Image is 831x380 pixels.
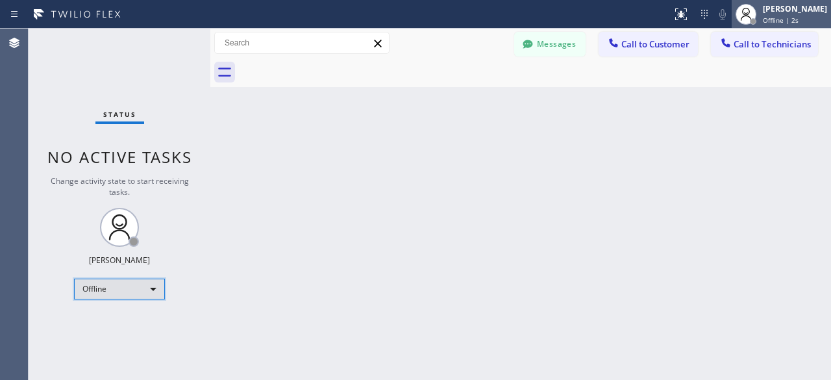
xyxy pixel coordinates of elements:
[51,175,189,197] span: Change activity state to start receiving tasks.
[215,32,389,53] input: Search
[514,32,586,57] button: Messages
[763,3,827,14] div: [PERSON_NAME]
[621,38,689,50] span: Call to Customer
[103,110,136,119] span: Status
[734,38,811,50] span: Call to Technicians
[711,32,818,57] button: Call to Technicians
[74,279,165,299] div: Offline
[713,5,732,23] button: Mute
[763,16,799,25] span: Offline | 2s
[89,255,150,266] div: [PERSON_NAME]
[47,146,192,168] span: No active tasks
[599,32,698,57] button: Call to Customer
